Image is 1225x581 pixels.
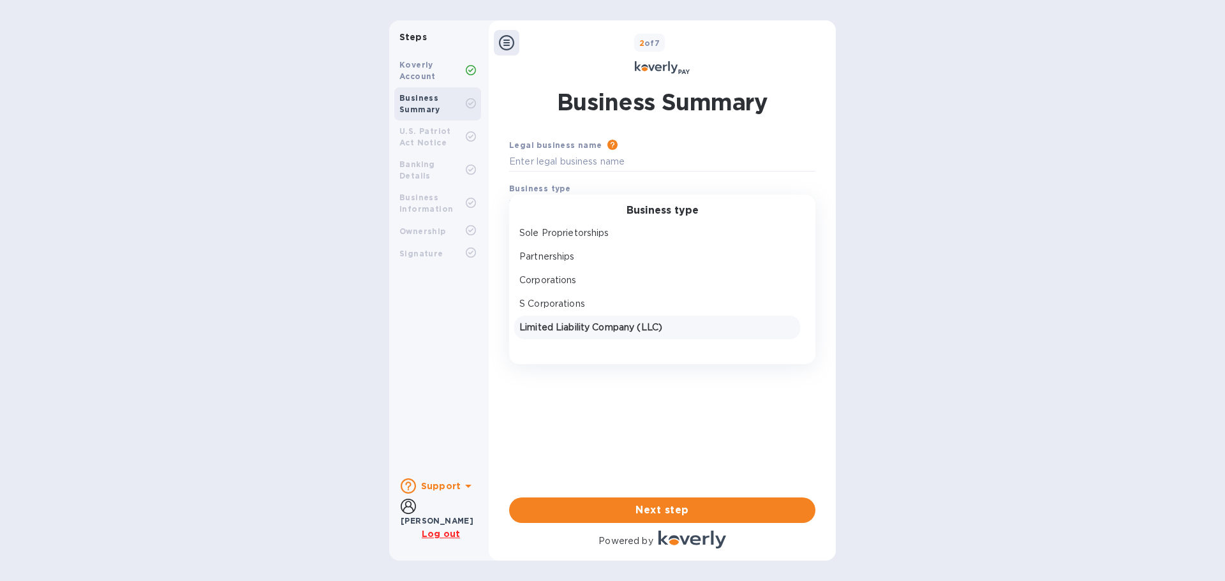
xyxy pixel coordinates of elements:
[519,503,805,518] span: Next step
[519,274,795,287] p: Corporations
[519,321,795,334] p: Limited Liability Company (LLC)
[399,93,440,114] b: Business Summary
[509,197,602,210] p: Select business type
[598,534,653,548] p: Powered by
[509,184,570,193] b: Business type
[519,297,795,311] p: S Corporations
[399,249,443,258] b: Signature
[399,32,427,42] b: Steps
[399,193,453,214] b: Business Information
[399,126,451,147] b: U.S. Patriot Act Notice
[509,152,815,172] input: Enter legal business name
[557,86,768,118] h1: Business Summary
[639,38,660,48] b: of 7
[422,529,460,539] u: Log out
[421,481,461,491] b: Support
[399,60,436,81] b: Koverly Account
[639,38,644,48] span: 2
[509,497,815,523] button: Next step
[401,516,473,526] b: [PERSON_NAME]
[399,226,446,236] b: Ownership
[519,226,795,240] p: Sole Proprietorships
[399,159,435,180] b: Banking Details
[509,140,602,150] b: Legal business name
[627,205,699,217] h3: Business type
[519,250,795,263] p: Partnerships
